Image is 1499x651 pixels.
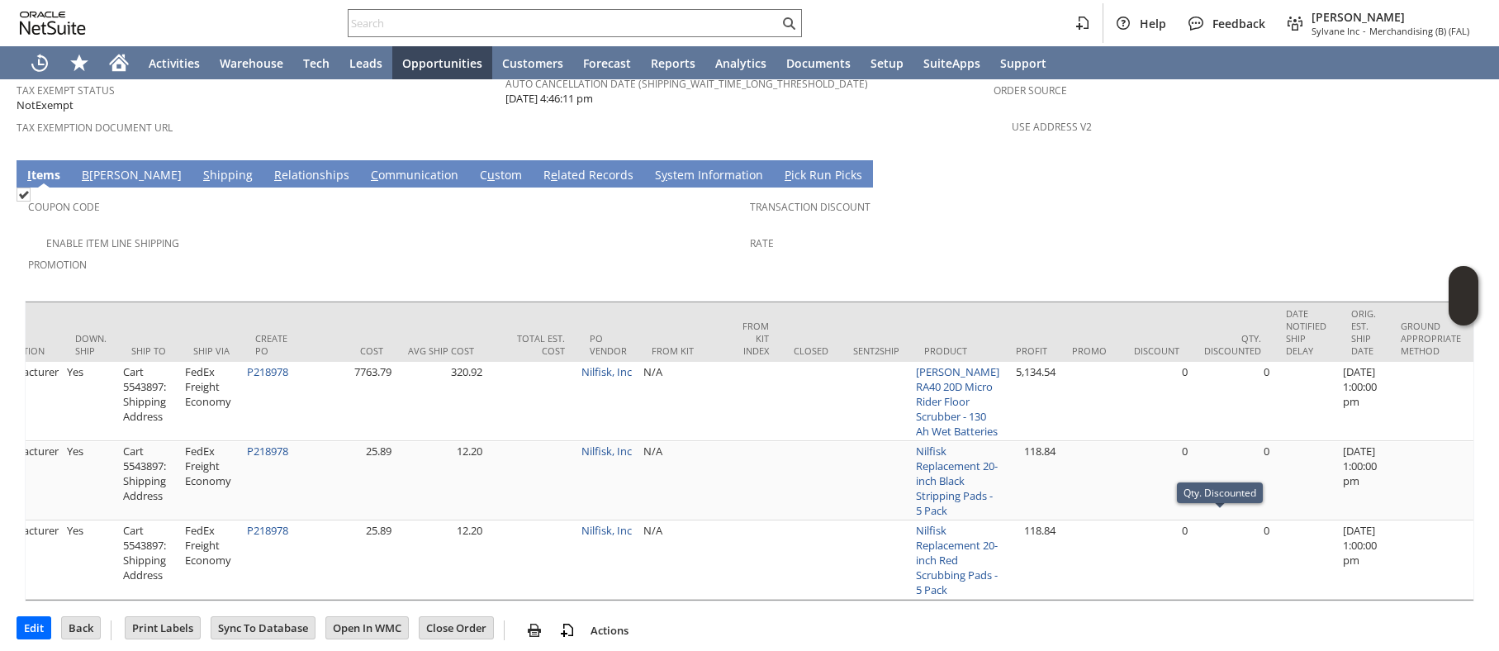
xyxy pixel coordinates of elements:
a: Relationships [270,167,353,185]
span: Documents [786,55,851,71]
iframe: Click here to launch Oracle Guided Learning Help Panel [1449,266,1478,325]
td: 7763.79 [305,362,396,441]
a: Warehouse [210,46,293,79]
a: Unrolled view on [1453,164,1473,183]
span: [DATE] 4:46:11 pm [505,91,593,107]
a: [PERSON_NAME] RA40 20D Micro Rider Floor Scrubber - 130 Ah Wet Batteries [916,364,999,439]
a: Rate [750,236,774,250]
span: y [662,167,667,183]
input: Open In WMC [326,617,408,639]
a: Auto Cancellation Date (shipping_wait_time_long_threshold_date) [505,77,868,91]
td: FedEx Freight Economy [181,520,243,600]
span: P [785,167,791,183]
svg: Recent Records [30,53,50,73]
a: Communication [367,167,463,185]
td: 320.92 [396,362,486,441]
td: N/A [639,520,730,600]
td: 0 [1192,441,1274,520]
td: 0 [1122,441,1192,520]
span: C [371,167,378,183]
div: Ground Appropriate Method [1401,320,1461,357]
td: 0 [1192,520,1274,600]
a: Items [23,167,64,185]
a: P218978 [247,523,288,538]
a: Nilfisk, Inc [581,523,632,538]
a: B[PERSON_NAME] [78,167,186,185]
a: Related Records [539,167,638,185]
div: PO Vendor [590,332,627,357]
td: 0 [1122,362,1192,441]
td: FedEx Freight Economy [181,362,243,441]
div: Cost [317,345,383,357]
td: Cart 5543897: Shipping Address [119,520,181,600]
div: From Kit [652,345,718,357]
span: Help [1140,16,1166,31]
td: N/A [639,362,730,441]
a: Forecast [573,46,641,79]
div: Qty. Discounted [1204,332,1261,357]
td: [DATE] 1:00:00 pm [1339,520,1388,600]
input: Search [349,13,779,33]
span: u [487,167,495,183]
span: NotExempt [17,97,74,113]
span: e [551,167,557,183]
span: Opportunities [402,55,482,71]
input: Close Order [420,617,493,639]
div: Total Est. Cost [499,332,565,357]
div: Closed [794,345,828,357]
span: Forecast [583,55,631,71]
div: Avg Ship Cost [408,345,474,357]
a: Nilfisk Replacement 20-inch Red Scrubbing Pads - 5 Pack [916,523,998,597]
td: [DATE] 1:00:00 pm [1339,441,1388,520]
div: Create PO [255,332,292,357]
span: Analytics [715,55,766,71]
a: Nilfisk, Inc [581,364,632,379]
td: Yes [63,520,119,600]
td: 12.20 [396,441,486,520]
a: Custom [476,167,526,185]
div: Shortcuts [59,46,99,79]
svg: Search [779,13,799,33]
div: Profit [1016,345,1047,357]
div: Date Notified Ship Delay [1286,307,1326,357]
a: Leads [339,46,392,79]
span: S [203,167,210,183]
td: [DATE] 1:00:00 pm [1339,362,1388,441]
span: R [274,167,282,183]
td: N/A [639,441,730,520]
div: Ship To [131,345,168,357]
td: 118.84 [1003,441,1060,520]
a: Tax Exempt Status [17,83,115,97]
span: [PERSON_NAME] [1312,9,1469,25]
span: Support [1000,55,1046,71]
span: Activities [149,55,200,71]
a: Enable Item Line Shipping [46,236,179,250]
input: Print Labels [126,617,200,639]
td: 0 [1192,362,1274,441]
span: B [82,167,89,183]
div: From Kit Index [742,320,769,357]
span: Tech [303,55,330,71]
a: Reports [641,46,705,79]
td: FedEx Freight Economy [181,441,243,520]
input: Sync To Database [211,617,315,639]
td: Yes [63,441,119,520]
a: Analytics [705,46,776,79]
div: Product [924,345,991,357]
td: 25.89 [305,520,396,600]
svg: logo [20,12,86,35]
a: P218978 [247,444,288,459]
a: P218978 [247,364,288,379]
a: Tech [293,46,339,79]
a: SuiteApps [913,46,990,79]
a: Nilfisk Replacement 20-inch Black Stripping Pads - 5 Pack [916,444,998,518]
a: Nilfisk, Inc [581,444,632,459]
img: print.svg [524,620,544,640]
span: - [1363,25,1366,37]
td: 12.20 [396,520,486,600]
span: Reports [651,55,695,71]
span: Oracle Guided Learning Widget. To move around, please hold and drag [1449,297,1478,326]
span: Merchandising (B) (FAL) [1369,25,1469,37]
a: Customers [492,46,573,79]
a: Support [990,46,1056,79]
